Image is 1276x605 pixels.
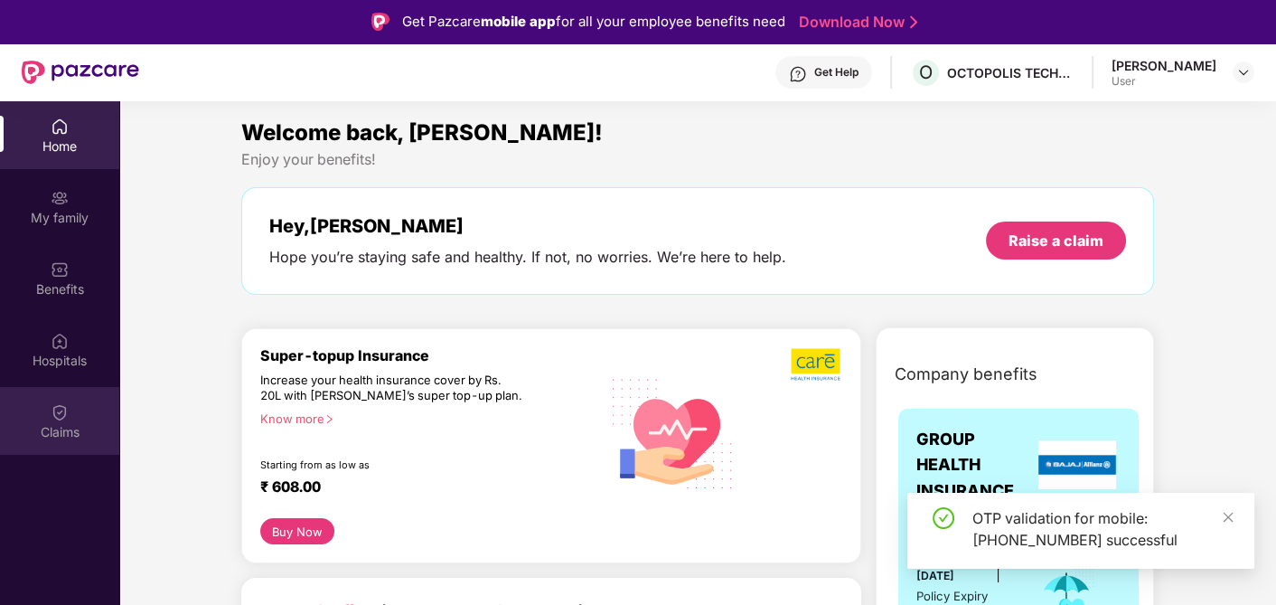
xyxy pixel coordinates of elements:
img: svg+xml;base64,PHN2ZyBpZD0iSGVscC0zMngzMiIgeG1sbnM9Imh0dHA6Ly93d3cudzMub3JnLzIwMDAvc3ZnIiB3aWR0aD... [789,65,807,83]
div: Hope you’re staying safe and healthy. If not, no worries. We’re here to help. [269,248,786,267]
div: Enjoy your benefits! [241,150,1154,169]
img: New Pazcare Logo [22,61,139,84]
img: insurerLogo [1038,440,1116,489]
div: [PERSON_NAME] [1112,57,1216,74]
img: svg+xml;base64,PHN2ZyBpZD0iQmVuZWZpdHMiIHhtbG5zPSJodHRwOi8vd3d3LnczLm9yZy8yMDAwL3N2ZyIgd2lkdGg9Ij... [51,260,69,279]
div: Super-topup Insurance [260,347,600,364]
a: Download Now [799,13,912,32]
img: svg+xml;base64,PHN2ZyBpZD0iSG9zcGl0YWxzIiB4bWxucz0iaHR0cDovL3d3dy53My5vcmcvMjAwMC9zdmciIHdpZHRoPS... [51,332,69,350]
img: Logo [371,13,389,31]
div: User [1112,74,1216,89]
img: b5dec4f62d2307b9de63beb79f102df3.png [791,347,842,382]
div: Hey, [PERSON_NAME] [269,215,786,237]
div: Raise a claim [1009,231,1103,251]
div: Get Help [814,65,858,80]
div: OCTOPOLIS TECHNOLOGIES PRIVATE LIMITED [947,64,1074,81]
button: Buy Now [260,518,334,544]
div: Get Pazcare for all your employee benefits need [402,11,785,33]
div: Starting from as low as [260,458,523,471]
img: Stroke [910,13,917,32]
img: svg+xml;base64,PHN2ZyBpZD0iRHJvcGRvd24tMzJ4MzIiIHhtbG5zPSJodHRwOi8vd3d3LnczLm9yZy8yMDAwL3N2ZyIgd2... [1236,65,1251,80]
span: Company benefits [895,362,1037,387]
span: O [919,61,933,83]
span: check-circle [933,507,954,529]
img: svg+xml;base64,PHN2ZyB4bWxucz0iaHR0cDovL3d3dy53My5vcmcvMjAwMC9zdmciIHhtbG5zOnhsaW5rPSJodHRwOi8vd3... [600,359,746,507]
img: svg+xml;base64,PHN2ZyBpZD0iSG9tZSIgeG1sbnM9Imh0dHA6Ly93d3cudzMub3JnLzIwMDAvc3ZnIiB3aWR0aD0iMjAiIG... [51,118,69,136]
div: OTP validation for mobile: [PHONE_NUMBER] successful [972,507,1233,551]
span: Welcome back, [PERSON_NAME]! [241,119,603,146]
div: ₹ 608.00 [260,478,582,500]
img: svg+xml;base64,PHN2ZyB3aWR0aD0iMjAiIGhlaWdodD0iMjAiIHZpZXdCb3g9IjAgMCAyMCAyMCIgZmlsbD0ibm9uZSIgeG... [51,189,69,207]
img: svg+xml;base64,PHN2ZyBpZD0iQ2xhaW0iIHhtbG5zPSJodHRwOi8vd3d3LnczLm9yZy8yMDAwL3N2ZyIgd2lkdGg9IjIwIi... [51,403,69,421]
div: Increase your health insurance cover by Rs. 20L with [PERSON_NAME]’s super top-up plan. [260,373,521,403]
span: right [324,414,334,424]
strong: mobile app [481,13,556,30]
span: GROUP HEALTH INSURANCE [916,427,1034,504]
div: Know more [260,411,589,424]
span: close [1222,511,1234,524]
